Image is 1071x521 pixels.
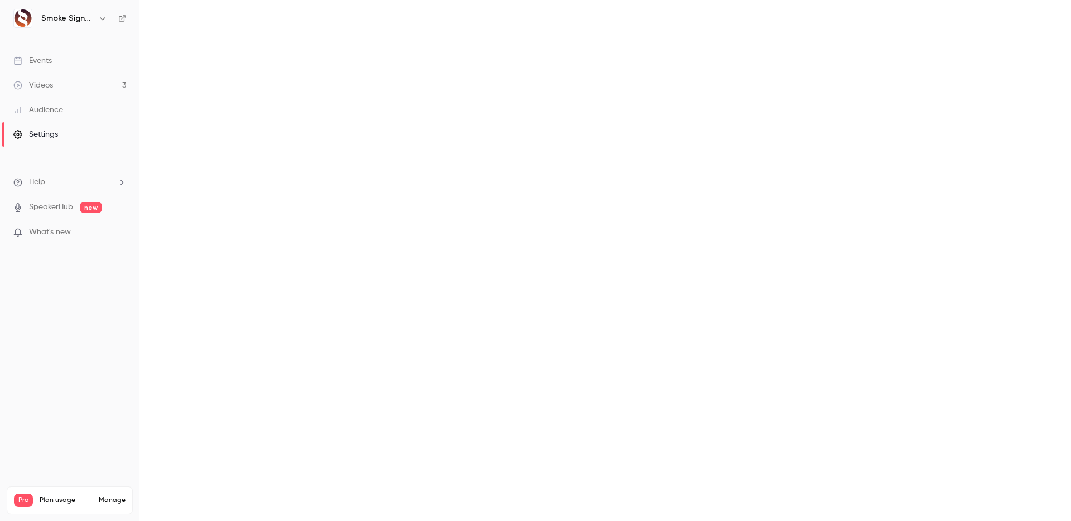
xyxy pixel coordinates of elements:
li: help-dropdown-opener [13,176,126,188]
div: Events [13,55,52,66]
span: Plan usage [40,496,92,505]
a: SpeakerHub [29,201,73,213]
div: Audience [13,104,63,115]
span: Pro [14,494,33,507]
iframe: Noticeable Trigger [113,228,126,238]
span: Help [29,176,45,188]
h6: Smoke Signals AI [41,13,94,24]
div: Videos [13,80,53,91]
img: Smoke Signals AI [14,9,32,27]
span: new [80,202,102,213]
span: What's new [29,226,71,238]
a: Manage [99,496,126,505]
div: Settings [13,129,58,140]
